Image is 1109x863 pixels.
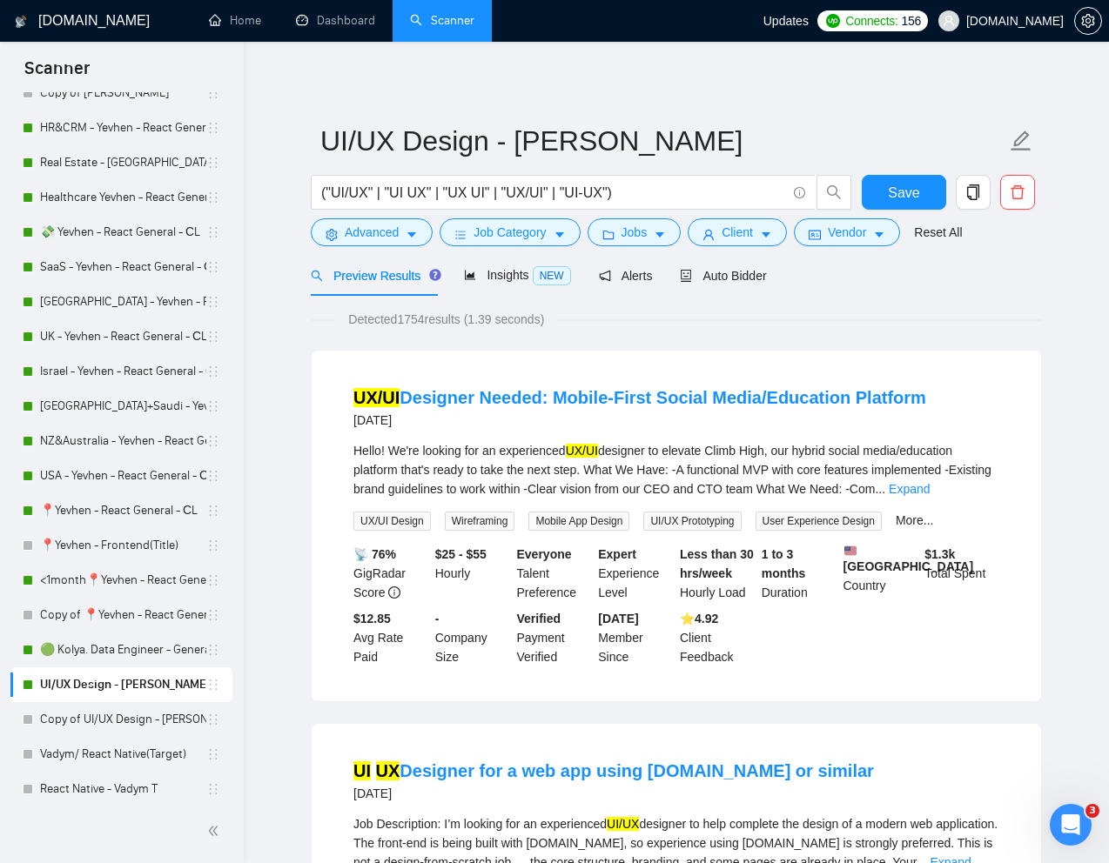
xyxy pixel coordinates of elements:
[643,512,741,531] span: UI/UX Prototyping
[1074,7,1102,35] button: setting
[206,295,220,309] span: holder
[311,218,433,246] button: settingAdvancedcaret-down
[376,761,400,780] mark: UX
[445,512,515,531] span: Wireframing
[1000,175,1035,210] button: delete
[680,269,766,283] span: Auto Bidder
[406,228,418,241] span: caret-down
[40,354,206,389] a: Israel - Yevhen - React General - СL
[206,573,220,587] span: holder
[326,228,338,241] span: setting
[862,175,946,210] button: Save
[599,269,653,283] span: Alerts
[1074,14,1102,28] a: setting
[40,493,206,528] a: 📍Yevhen - React General - СL
[209,13,261,28] a: homeHome
[598,612,638,626] b: [DATE]
[454,228,467,241] span: bars
[40,389,206,424] a: [GEOGRAPHIC_DATA]+Saudi - Yevhen - React General - СL
[40,667,206,702] a: UI/UX Design - [PERSON_NAME]
[207,822,225,840] span: double-left
[311,269,436,283] span: Preview Results
[654,228,666,241] span: caret-down
[817,175,851,210] button: search
[10,528,232,563] li: 📍Yevhen - Frontend(Title)
[410,13,474,28] a: searchScanner
[758,545,840,602] div: Duration
[10,110,232,145] li: HR&CRM - Yevhen - React General - СL
[206,712,220,726] span: holder
[427,267,443,283] div: Tooltip anchor
[206,86,220,100] span: holder
[943,15,955,27] span: user
[353,783,874,804] div: [DATE]
[40,319,206,354] a: UK - Yevhen - React General - СL
[206,121,220,135] span: holder
[622,223,648,242] span: Jobs
[1010,130,1032,152] span: edit
[464,268,570,282] span: Insights
[206,260,220,274] span: holder
[40,598,206,632] a: Copy of 📍Yevhen - React General - СL
[828,223,866,242] span: Vendor
[514,545,595,602] div: Talent Preference
[388,586,400,599] span: info-circle
[353,410,926,431] div: [DATE]
[702,228,715,241] span: user
[40,215,206,250] a: 💸 Yevhen - React General - СL
[10,667,232,702] li: UI/UX Design - Mariana Derevianko
[206,191,220,204] span: holder
[10,354,232,389] li: Israel - Yevhen - React General - СL
[40,632,206,667] a: 🟢 Kolya. Data Engineer - General
[10,389,232,424] li: UAE+Saudi - Yevhen - React General - СL
[1050,804,1092,846] iframe: Intercom live chat
[921,545,1003,602] div: Total Spent
[676,609,758,666] div: Client Feedback
[794,218,900,246] button: idcardVendorcaret-down
[40,145,206,180] a: Real Estate - [GEOGRAPHIC_DATA] - React General - СL
[514,609,595,666] div: Payment Verified
[809,228,821,241] span: idcard
[206,330,220,344] span: holder
[10,772,232,806] li: React Native - Vadym T
[680,612,718,626] b: ⭐️ 4.92
[595,545,676,602] div: Experience Level
[598,547,636,561] b: Expert
[680,270,692,282] span: robot
[474,223,546,242] span: Job Category
[10,250,232,284] li: SaaS - Yevhen - React General - СL
[528,512,629,531] span: Mobile App Design
[756,512,882,531] span: User Experience Design
[206,678,220,692] span: holder
[206,365,220,378] span: holder
[595,609,676,666] div: Member Since
[826,14,840,28] img: upwork-logo.png
[321,182,786,204] input: Search Freelance Jobs...
[10,319,232,354] li: UK - Yevhen - React General - СL
[40,424,206,458] a: NZ&Australia - Yevhen - React General - СL
[435,547,487,561] b: $25 - $55
[602,228,615,241] span: folder
[206,469,220,483] span: holder
[722,223,753,242] span: Client
[464,269,476,281] span: area-chart
[845,11,897,30] span: Connects:
[588,218,682,246] button: folderJobscaret-down
[350,545,432,602] div: GigRadar Score
[680,547,754,580] b: Less than 30 hrs/week
[533,266,571,285] span: NEW
[206,782,220,796] span: holder
[1001,184,1034,200] span: delete
[432,609,514,666] div: Company Size
[517,612,561,626] b: Verified
[40,76,206,110] a: Copy of [PERSON_NAME]
[40,528,206,563] a: 📍Yevhen - Frontend(Title)
[10,180,232,215] li: Healthcare Yevhen - React General - СL
[762,547,806,580] b: 1 to 3 months
[40,284,206,319] a: [GEOGRAPHIC_DATA] - Yevhen - React General - СL
[440,218,580,246] button: barsJob Categorycaret-down
[844,545,857,557] img: 🇺🇸
[40,772,206,806] a: React Native - Vadym T
[566,444,598,458] mark: UX/UI
[353,388,400,407] mark: UX/UI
